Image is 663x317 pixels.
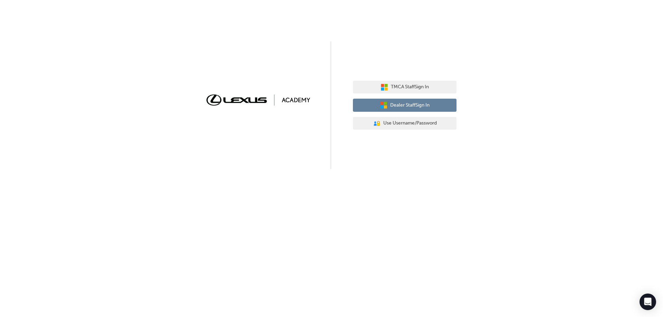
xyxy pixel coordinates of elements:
[206,95,310,105] img: Trak
[383,119,437,127] span: Use Username/Password
[353,81,457,94] button: TMCA StaffSign In
[353,117,457,130] button: Use Username/Password
[391,83,429,91] span: TMCA Staff Sign In
[353,99,457,112] button: Dealer StaffSign In
[390,101,430,109] span: Dealer Staff Sign In
[640,294,656,310] div: Open Intercom Messenger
